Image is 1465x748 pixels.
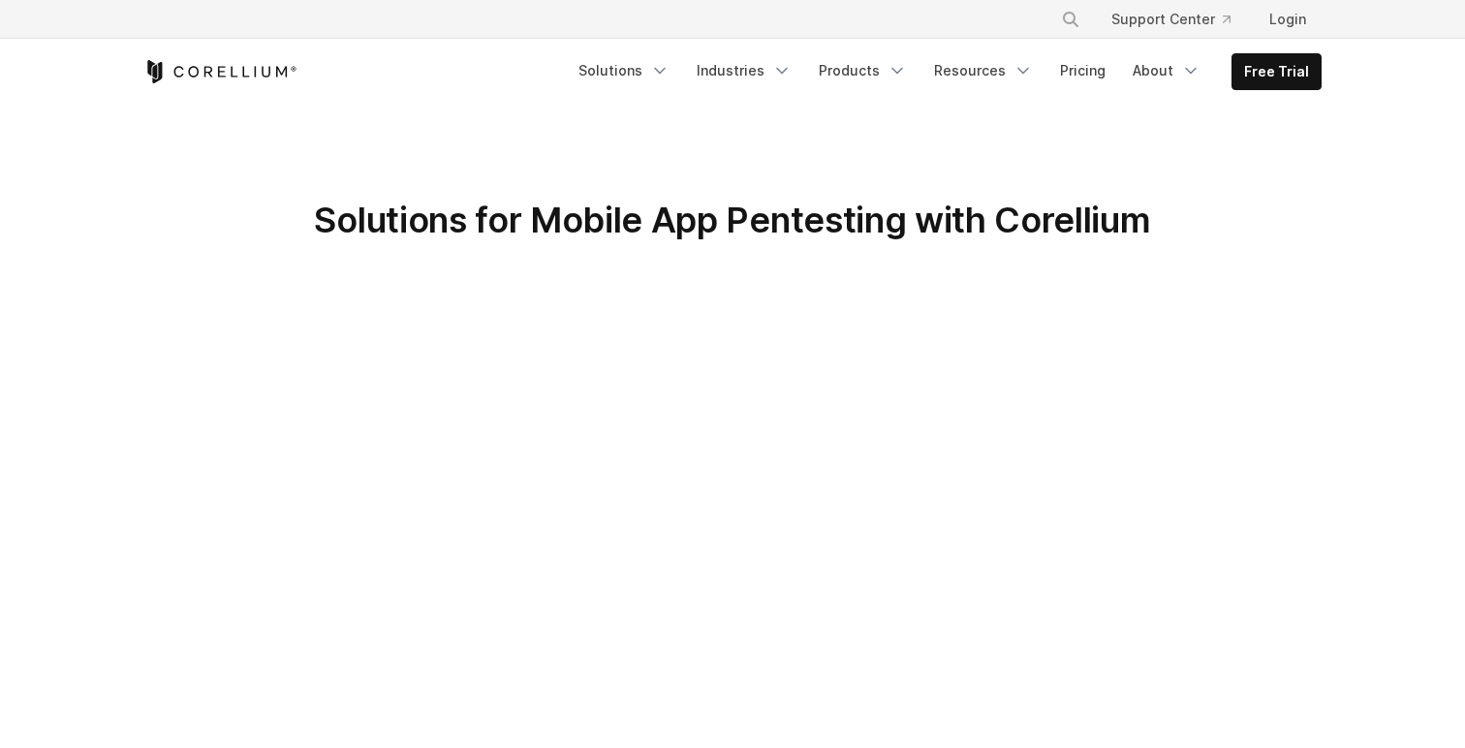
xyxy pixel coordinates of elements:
[922,53,1044,88] a: Resources
[1096,2,1246,37] a: Support Center
[1053,2,1088,37] button: Search
[1048,53,1117,88] a: Pricing
[1232,54,1321,89] a: Free Trial
[567,53,681,88] a: Solutions
[1121,53,1212,88] a: About
[685,53,803,88] a: Industries
[143,60,297,83] a: Corellium Home
[1038,2,1322,37] div: Navigation Menu
[567,53,1322,90] div: Navigation Menu
[1254,2,1322,37] a: Login
[807,53,919,88] a: Products
[314,199,1150,241] span: Solutions for Mobile App Pentesting with Corellium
